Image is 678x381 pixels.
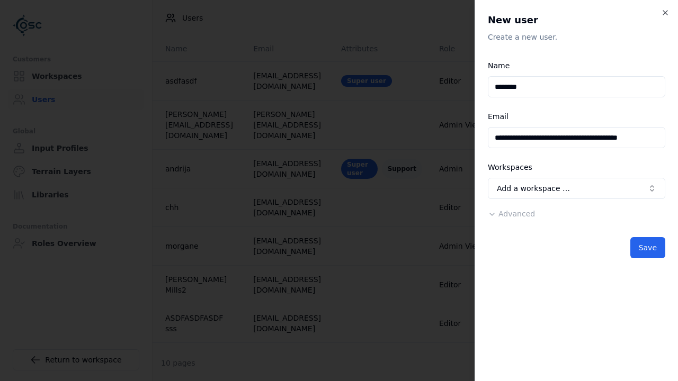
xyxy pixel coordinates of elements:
[498,210,535,218] span: Advanced
[488,163,532,171] label: Workspaces
[630,237,665,258] button: Save
[497,183,570,194] span: Add a workspace …
[488,32,665,42] p: Create a new user.
[488,208,535,219] button: Advanced
[488,112,508,121] label: Email
[488,13,665,28] h2: New user
[488,61,510,70] label: Name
